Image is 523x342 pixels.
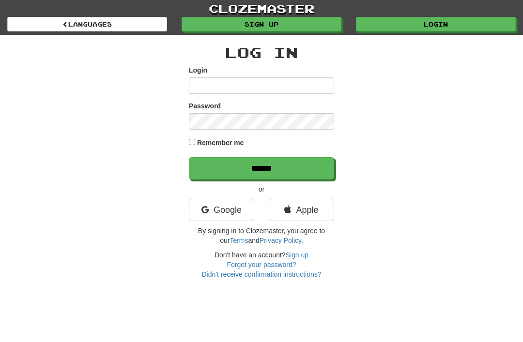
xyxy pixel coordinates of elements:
a: Google [189,199,254,221]
label: Remember me [197,138,244,148]
a: Terms [230,237,248,244]
label: Password [189,101,221,111]
a: Privacy Policy [260,237,301,244]
p: By signing in to Clozemaster, you agree to our and . [189,226,334,245]
a: Login [356,17,516,31]
a: Forgot your password? [227,261,296,268]
a: Languages [7,17,167,31]
a: Apple [269,199,334,221]
a: Sign up [286,251,308,259]
div: Don't have an account? [189,250,334,279]
label: Login [189,65,207,75]
a: Sign up [182,17,341,31]
h2: Log In [189,45,334,60]
p: or [189,184,334,194]
a: Didn't receive confirmation instructions? [201,270,321,278]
